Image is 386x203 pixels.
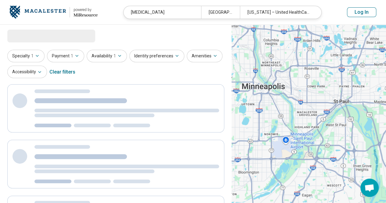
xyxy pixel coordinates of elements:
span: Loading... [7,30,59,42]
button: Identity preferences [129,50,184,62]
button: Accessibility [7,66,47,78]
div: Open chat [360,179,379,197]
button: Payment1 [47,50,84,62]
span: 1 [114,53,116,59]
span: 1 [71,53,73,59]
span: 1 [31,53,34,59]
div: [MEDICAL_DATA] [124,6,201,19]
div: [GEOGRAPHIC_DATA][PERSON_NAME] [201,6,240,19]
div: Clear filters [49,65,75,79]
img: Macalester College [10,5,66,20]
button: Specialty1 [7,50,45,62]
button: Availability1 [87,50,127,62]
div: [US_STATE] – United HealthCare Student Resources [240,6,317,19]
button: Amenities [187,50,222,62]
div: powered by [74,7,98,13]
button: Log In [347,7,376,17]
a: Macalester Collegepowered by [10,5,98,20]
